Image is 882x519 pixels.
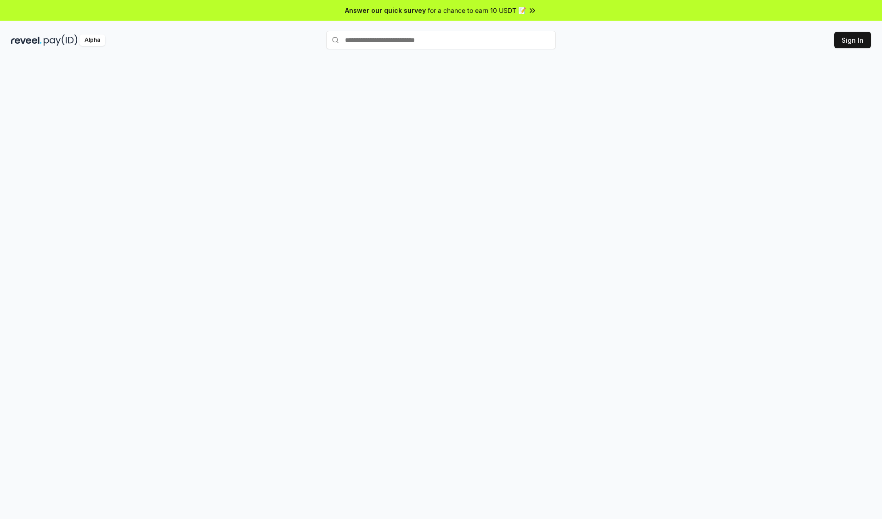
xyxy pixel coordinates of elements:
img: pay_id [44,34,78,46]
div: Alpha [79,34,105,46]
button: Sign In [834,32,871,48]
span: for a chance to earn 10 USDT 📝 [428,6,526,15]
img: reveel_dark [11,34,42,46]
span: Answer our quick survey [345,6,426,15]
